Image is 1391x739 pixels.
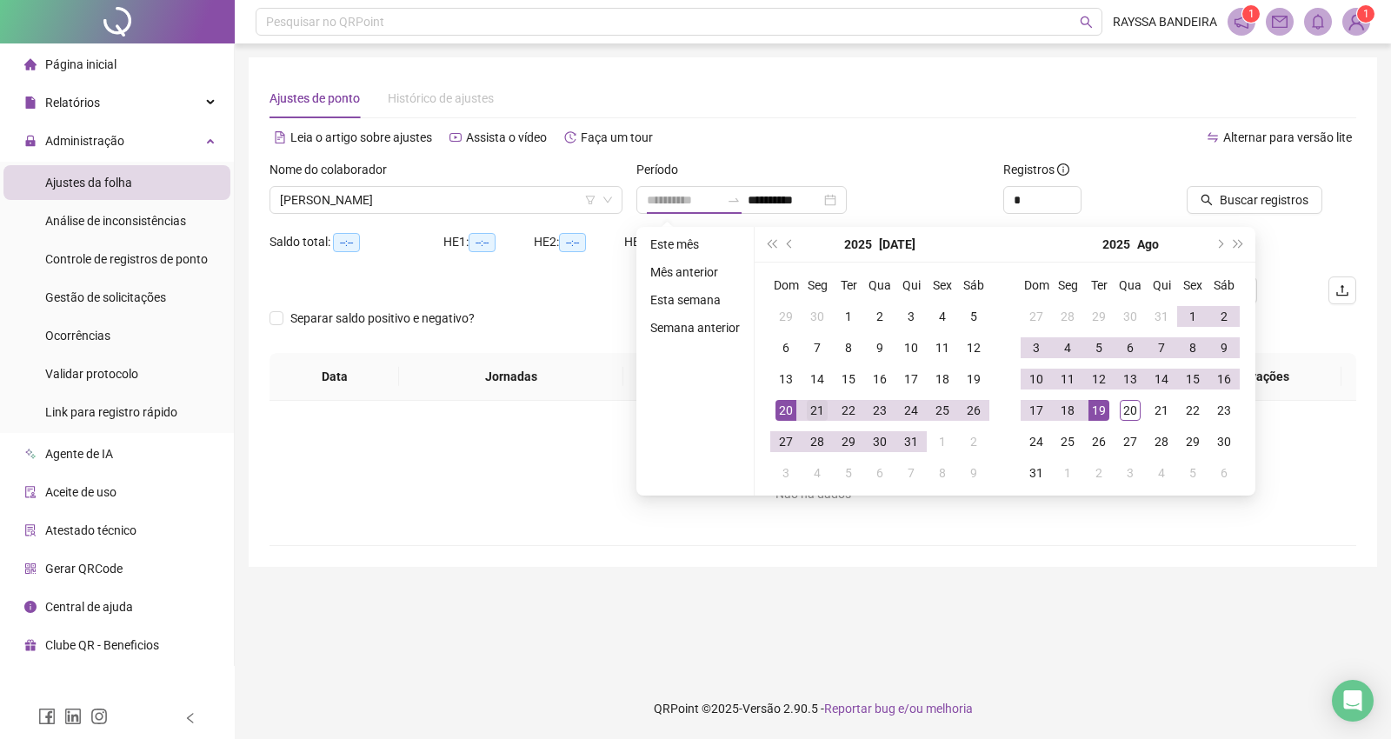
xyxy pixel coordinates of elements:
span: Buscar registros [1220,190,1308,210]
div: 7 [807,337,828,358]
div: 31 [901,431,922,452]
th: Qua [864,270,895,301]
button: year panel [1102,227,1130,262]
span: --:-- [333,233,360,252]
span: swap-right [727,193,741,207]
td: 2025-07-28 [1052,301,1083,332]
div: 3 [901,306,922,327]
span: search [1080,16,1093,29]
div: 1 [1182,306,1203,327]
div: HE 1: [443,232,534,252]
div: 2 [869,306,890,327]
td: 2025-08-30 [1208,426,1240,457]
td: 2025-07-17 [895,363,927,395]
div: 30 [1120,306,1141,327]
span: 1 [1248,8,1255,20]
span: bell [1310,14,1326,30]
span: Ajustes da folha [45,176,132,190]
span: info-circle [24,601,37,613]
div: 2 [1088,463,1109,483]
div: 10 [1026,369,1047,389]
div: 9 [869,337,890,358]
span: Gestão de solicitações [45,290,166,304]
span: instagram [90,708,108,725]
sup: 1 [1242,5,1260,23]
td: 2025-08-10 [1021,363,1052,395]
td: 2025-09-01 [1052,457,1083,489]
td: 2025-08-22 [1177,395,1208,426]
div: 6 [775,337,796,358]
div: 29 [1182,431,1203,452]
td: 2025-08-12 [1083,363,1115,395]
td: 2025-07-04 [927,301,958,332]
td: 2025-07-05 [958,301,989,332]
span: lock [24,135,37,147]
div: 2 [1214,306,1235,327]
td: 2025-08-26 [1083,426,1115,457]
td: 2025-07-27 [770,426,802,457]
div: 16 [1214,369,1235,389]
td: 2025-08-08 [927,457,958,489]
span: linkedin [64,708,82,725]
span: Gerar QRCode [45,562,123,576]
span: file [24,97,37,109]
div: 5 [838,463,859,483]
span: upload [1335,283,1349,297]
footer: QRPoint © 2025 - 2.90.5 - [235,678,1391,739]
span: Separar saldo positivo e negativo? [283,309,482,328]
div: 20 [775,400,796,421]
div: 26 [963,400,984,421]
td: 2025-08-07 [1146,332,1177,363]
th: Entrada 1 [623,353,762,401]
th: Jornadas [399,353,623,401]
th: Qui [1146,270,1177,301]
span: info-circle [1057,163,1069,176]
div: HE 2: [534,232,624,252]
th: Seg [1052,270,1083,301]
sup: Atualize o seu contato no menu Meus Dados [1357,5,1374,23]
td: 2025-08-28 [1146,426,1177,457]
div: 23 [1214,400,1235,421]
td: 2025-08-04 [802,457,833,489]
div: 22 [1182,400,1203,421]
th: Dom [770,270,802,301]
span: facebook [38,708,56,725]
div: 30 [807,306,828,327]
span: Página inicial [45,57,116,71]
span: RILDO SOUSA CUNHA [280,187,612,213]
td: 2025-07-16 [864,363,895,395]
div: 28 [1151,431,1172,452]
div: 3 [775,463,796,483]
div: 4 [1151,463,1172,483]
li: Semana anterior [643,317,747,338]
th: Sex [927,270,958,301]
td: 2025-06-30 [802,301,833,332]
span: Clube QR - Beneficios [45,638,159,652]
label: Nome do colaborador [270,160,398,179]
span: Link para registro rápido [45,405,177,419]
span: Reportar bug e/ou melhoria [824,702,973,716]
td: 2025-07-31 [895,426,927,457]
div: 21 [1151,400,1172,421]
td: 2025-07-23 [864,395,895,426]
td: 2025-07-10 [895,332,927,363]
div: 8 [1182,337,1203,358]
td: 2025-07-29 [833,426,864,457]
span: Aceite de uso [45,485,116,499]
span: Relatórios [45,96,100,110]
div: 4 [1057,337,1078,358]
div: 18 [932,369,953,389]
span: Registros [1003,160,1069,179]
td: 2025-07-30 [864,426,895,457]
span: Agente de IA [45,447,113,461]
div: 12 [963,337,984,358]
div: Não há dados [290,484,1335,503]
span: Ajustes de ponto [270,91,360,105]
div: 10 [901,337,922,358]
div: 7 [1151,337,1172,358]
th: Seg [802,270,833,301]
span: Atestado técnico [45,523,136,537]
div: 1 [1057,463,1078,483]
div: 19 [963,369,984,389]
td: 2025-09-06 [1208,457,1240,489]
